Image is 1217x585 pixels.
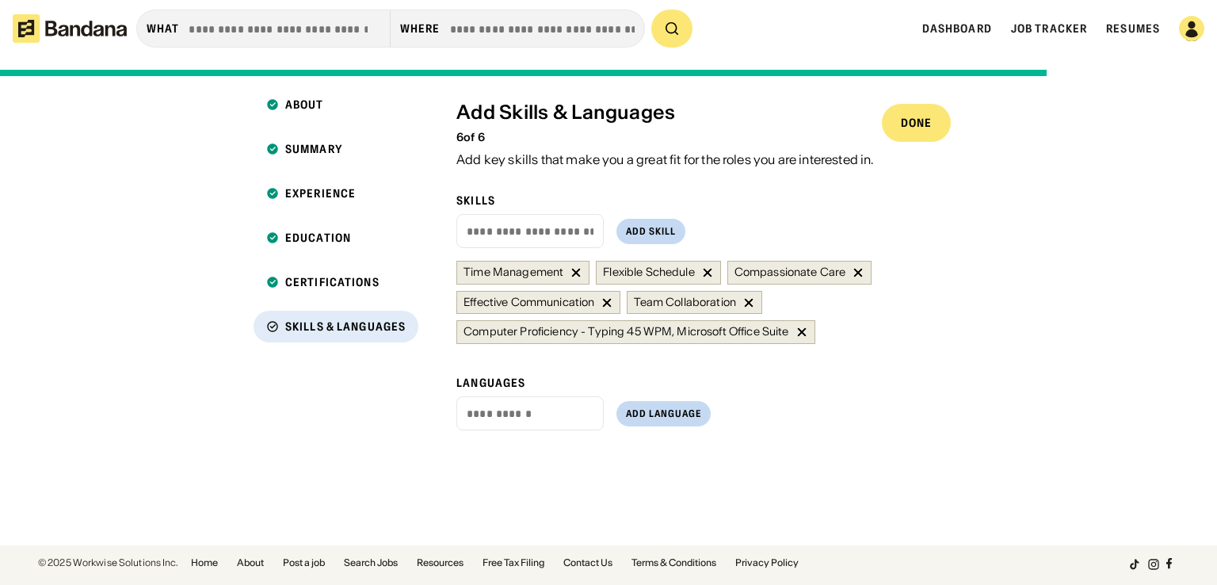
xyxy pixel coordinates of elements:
a: About [254,89,418,120]
div: Add Skills & Languages [456,101,675,124]
div: Add skill [626,227,676,236]
div: Experience [285,188,356,199]
div: Computer Proficiency - Typing 45 WPM, Microsoft Office Suite [464,324,788,340]
a: Home [191,558,218,568]
a: Search Jobs [344,558,398,568]
div: Time Management [464,265,563,281]
div: Skills [456,193,951,208]
a: Privacy Policy [735,558,799,568]
div: Compassionate Care [734,265,846,281]
div: Team Collaboration [634,295,736,311]
div: Flexible Schedule [603,265,694,281]
div: Effective Communication [464,295,594,311]
div: © 2025 Workwise Solutions Inc. [38,558,178,568]
a: Free Tax Filing [483,558,544,568]
div: what [147,21,179,36]
div: Summary [285,143,342,155]
a: Terms & Conditions [631,558,716,568]
a: Summary [254,133,418,165]
a: Resources [417,558,464,568]
div: Done [901,117,932,128]
a: Job Tracker [1011,21,1087,36]
div: Education [285,232,351,243]
a: Resumes [1106,21,1160,36]
a: Dashboard [922,21,992,36]
a: Certifications [254,266,418,298]
div: Add language [626,409,701,419]
a: Post a job [283,558,325,568]
a: Education [254,222,418,254]
div: Where [400,21,441,36]
a: Experience [254,178,418,209]
div: 6 of 6 [456,131,675,144]
div: Certifications [285,277,380,288]
div: About [285,99,324,110]
a: Skills & Languages [254,311,418,342]
a: Contact Us [563,558,612,568]
div: Languages [456,376,951,390]
a: About [237,558,264,568]
img: Bandana logotype [13,14,127,43]
div: Add key skills that make you a great fit for the roles you are interested in. [456,151,951,168]
div: Skills & Languages [285,321,406,332]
